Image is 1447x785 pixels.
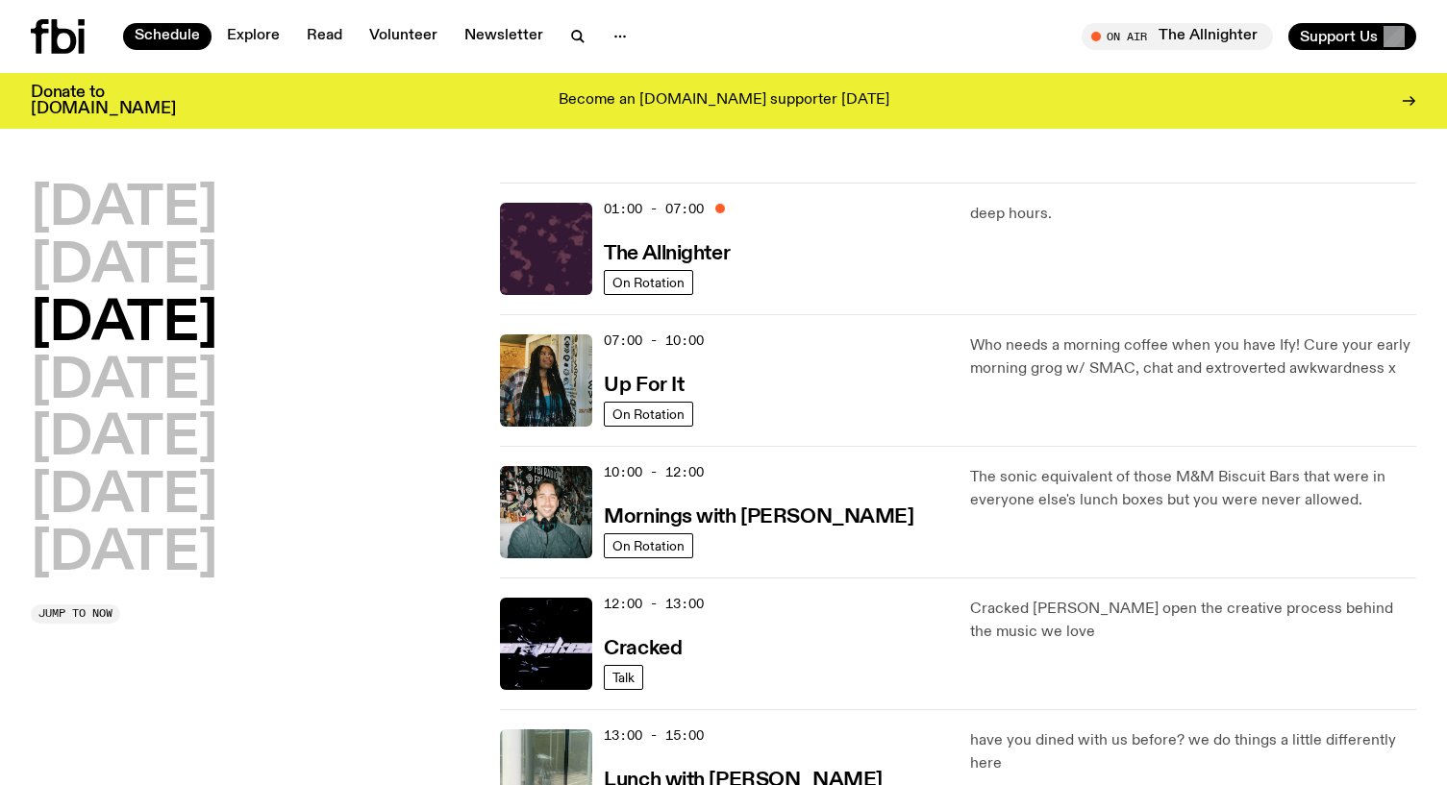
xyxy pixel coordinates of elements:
[604,635,682,659] a: Cracked
[604,244,730,264] h3: The Allnighter
[123,23,212,50] a: Schedule
[604,507,913,527] h3: Mornings with [PERSON_NAME]
[31,85,176,117] h3: Donate to [DOMAIN_NAME]
[604,533,693,558] a: On Rotation
[38,608,112,619] span: Jump to now
[500,334,592,427] img: Ify - a Brown Skin girl with black braided twists, looking up to the side with her tongue stickin...
[970,598,1416,644] p: Cracked [PERSON_NAME] open the creative process behind the music we love
[970,729,1416,775] p: have you dined with us before? we do things a little differently here
[31,470,217,524] button: [DATE]
[31,412,217,466] button: [DATE]
[358,23,449,50] a: Volunteer
[970,203,1416,226] p: deep hours.
[612,406,685,421] span: On Rotation
[604,402,693,427] a: On Rotation
[604,639,682,659] h3: Cracked
[604,200,704,218] span: 01:00 - 07:00
[1082,23,1273,50] button: On AirThe Allnighter
[295,23,354,50] a: Read
[970,466,1416,512] p: The sonic equivalent of those M&M Biscuit Bars that were in everyone else's lunch boxes but you w...
[604,595,704,613] span: 12:00 - 13:00
[604,503,913,527] a: Mornings with [PERSON_NAME]
[604,270,693,295] a: On Rotation
[604,665,643,690] a: Talk
[215,23,291,50] a: Explore
[604,463,704,481] span: 10:00 - 12:00
[1300,28,1378,45] span: Support Us
[612,670,635,684] span: Talk
[970,334,1416,380] p: Who needs a morning coffee when you have Ify! Cure your early morning grog w/ SMAC, chat and extr...
[604,376,684,396] h3: Up For It
[31,183,217,236] button: [DATE]
[604,240,730,264] a: The Allnighter
[31,356,217,409] button: [DATE]
[604,726,704,745] span: 13:00 - 15:00
[31,298,217,352] button: [DATE]
[612,275,685,289] span: On Rotation
[604,331,704,350] span: 07:00 - 10:00
[1288,23,1416,50] button: Support Us
[500,598,592,690] img: Logo for Podcast Cracked. Black background, with white writing, with glass smashing graphics
[453,23,555,50] a: Newsletter
[559,92,889,110] p: Become an [DOMAIN_NAME] supporter [DATE]
[604,372,684,396] a: Up For It
[500,466,592,558] img: Radio presenter Ben Hansen sits in front of a wall of photos and an fbi radio sign. Film photo. B...
[31,527,217,581] button: [DATE]
[612,538,685,552] span: On Rotation
[31,604,120,624] button: Jump to now
[31,240,217,294] button: [DATE]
